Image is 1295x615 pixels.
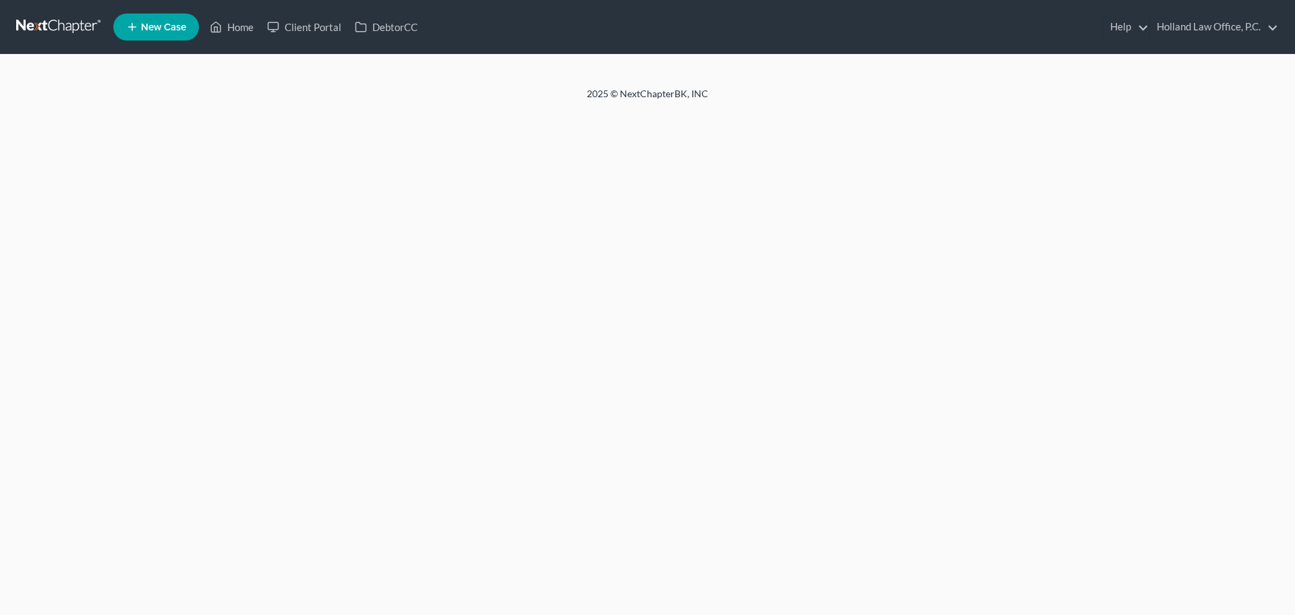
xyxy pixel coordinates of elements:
[260,15,348,39] a: Client Portal
[203,15,260,39] a: Home
[1103,15,1149,39] a: Help
[263,87,1032,111] div: 2025 © NextChapterBK, INC
[1150,15,1278,39] a: Holland Law Office, P.C.
[348,15,424,39] a: DebtorCC
[113,14,199,41] new-legal-case-button: New Case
